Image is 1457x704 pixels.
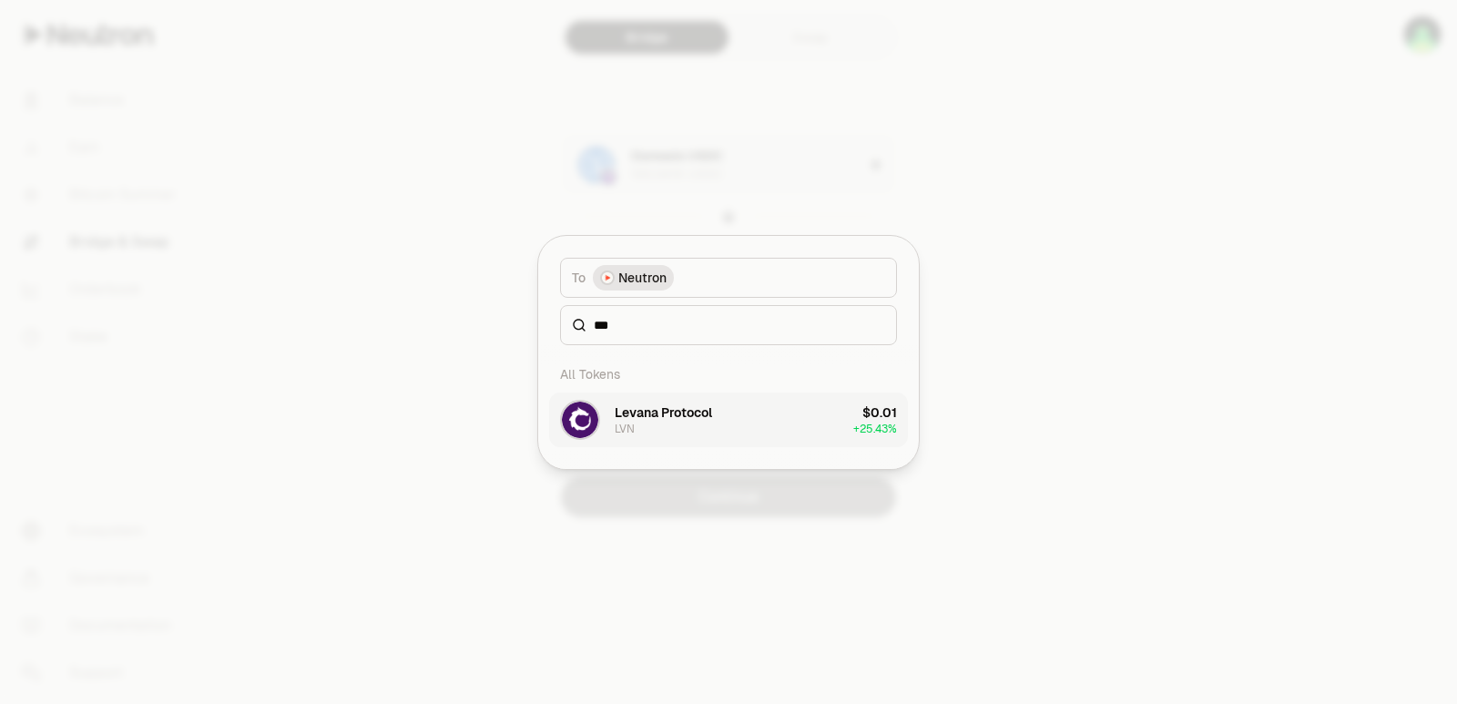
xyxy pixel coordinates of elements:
[560,258,897,298] button: ToNeutron LogoNeutron
[618,269,667,287] span: Neutron
[853,422,897,436] span: + 25.43%
[572,269,586,287] span: To
[862,403,897,422] div: $0.01
[562,402,598,438] img: LVN Logo
[615,422,635,436] div: LVN
[602,272,613,283] img: Neutron Logo
[549,356,908,393] div: All Tokens
[615,403,712,422] div: Levana Protocol
[549,393,908,447] button: LVN LogoLevana ProtocolLVN$0.01+25.43%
